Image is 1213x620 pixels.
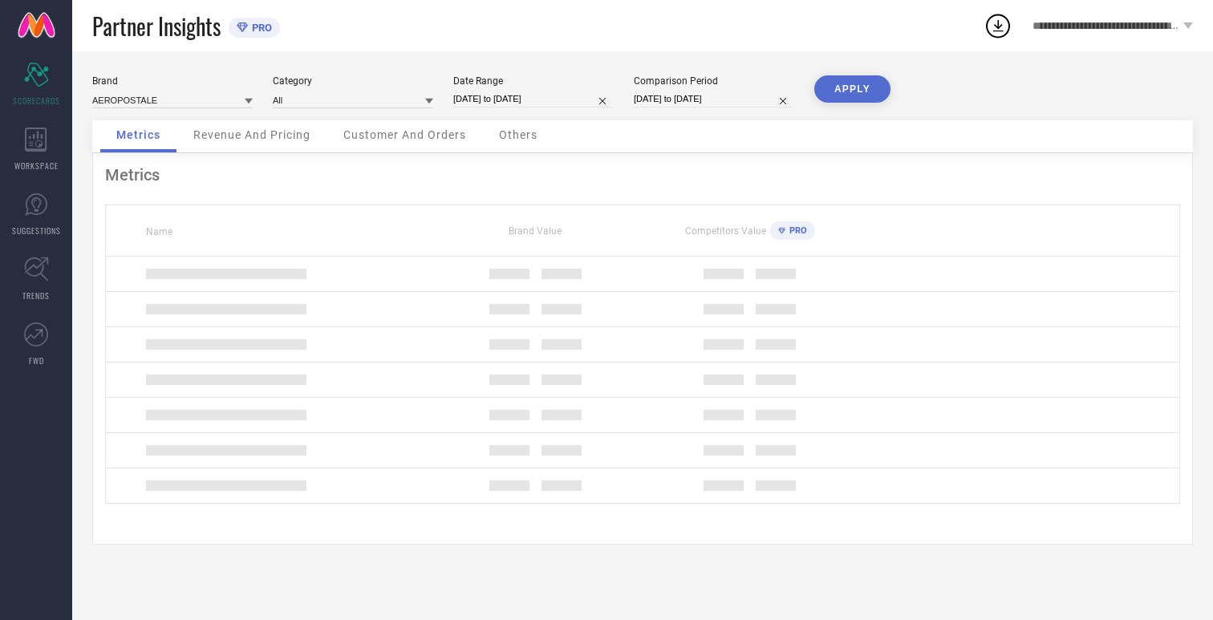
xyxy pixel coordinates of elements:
span: PRO [785,225,807,236]
div: Date Range [453,75,614,87]
span: SUGGESTIONS [12,225,61,237]
div: Brand [92,75,253,87]
div: Comparison Period [634,75,794,87]
input: Select date range [453,91,614,107]
span: Others [499,128,538,141]
span: Partner Insights [92,10,221,43]
span: Metrics [116,128,160,141]
span: Competitors Value [685,225,766,237]
div: Category [273,75,433,87]
span: Name [146,226,172,237]
input: Select comparison period [634,91,794,107]
span: SCORECARDS [13,95,60,107]
span: WORKSPACE [14,160,59,172]
span: PRO [248,22,272,34]
button: APPLY [814,75,890,103]
span: Revenue And Pricing [193,128,310,141]
span: TRENDS [22,290,50,302]
div: Metrics [105,165,1180,184]
span: Customer And Orders [343,128,466,141]
span: FWD [29,355,44,367]
div: Open download list [984,11,1012,40]
span: Brand Value [509,225,562,237]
